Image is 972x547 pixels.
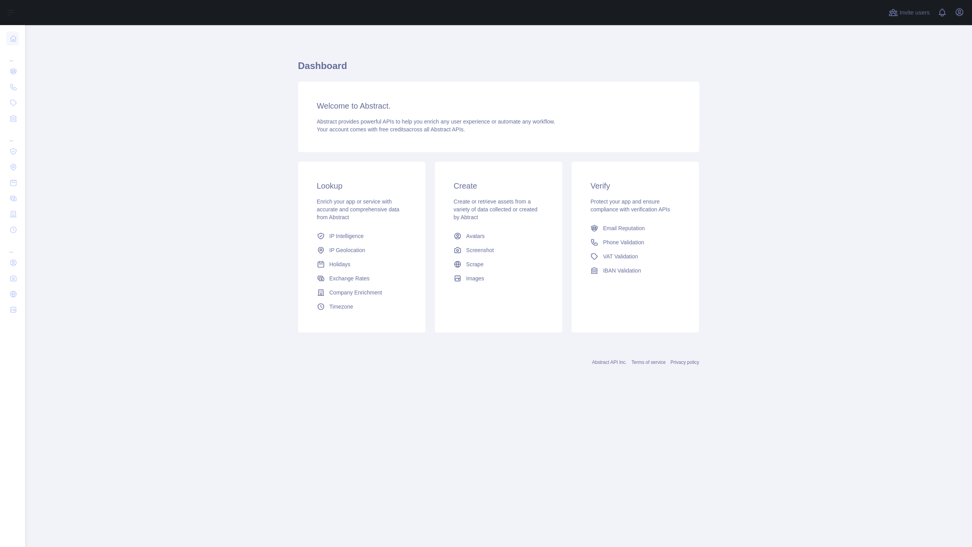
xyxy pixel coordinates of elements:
[454,198,538,220] span: Create or retrieve assets from a variety of data collected or created by Abtract
[379,126,406,133] span: free credits
[603,267,641,274] span: IBAN Validation
[900,8,930,17] span: Invite users
[314,257,410,271] a: Holidays
[451,271,547,285] a: Images
[466,260,483,268] span: Scrape
[298,60,699,78] h1: Dashboard
[466,274,484,282] span: Images
[329,246,366,254] span: IP Geolocation
[603,238,644,246] span: Phone Validation
[587,221,683,235] a: Email Reputation
[329,289,382,296] span: Company Enrichment
[451,243,547,257] a: Screenshot
[466,232,485,240] span: Avatars
[587,249,683,264] a: VAT Validation
[329,260,351,268] span: Holidays
[6,238,19,254] div: ...
[6,47,19,63] div: ...
[466,246,494,254] span: Screenshot
[314,271,410,285] a: Exchange Rates
[317,198,400,220] span: Enrich your app or service with accurate and comprehensive data from Abstract
[632,360,666,365] a: Terms of service
[603,224,645,232] span: Email Reputation
[590,198,670,213] span: Protect your app and ensure compliance with verification APIs
[314,243,410,257] a: IP Geolocation
[314,285,410,300] a: Company Enrichment
[670,360,699,365] a: Privacy policy
[329,274,370,282] span: Exchange Rates
[317,126,465,133] span: Your account comes with across all Abstract APIs.
[314,229,410,243] a: IP Intelligence
[451,229,547,243] a: Avatars
[887,6,931,19] button: Invite users
[314,300,410,314] a: Timezone
[317,100,681,111] h3: Welcome to Abstract.
[587,235,683,249] a: Phone Validation
[587,264,683,278] a: IBAN Validation
[454,180,543,191] h3: Create
[592,360,627,365] a: Abstract API Inc.
[603,253,638,260] span: VAT Validation
[6,127,19,143] div: ...
[317,118,556,125] span: Abstract provides powerful APIs to help you enrich any user experience or automate any workflow.
[329,303,353,311] span: Timezone
[590,180,680,191] h3: Verify
[451,257,547,271] a: Scrape
[329,232,364,240] span: IP Intelligence
[317,180,407,191] h3: Lookup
